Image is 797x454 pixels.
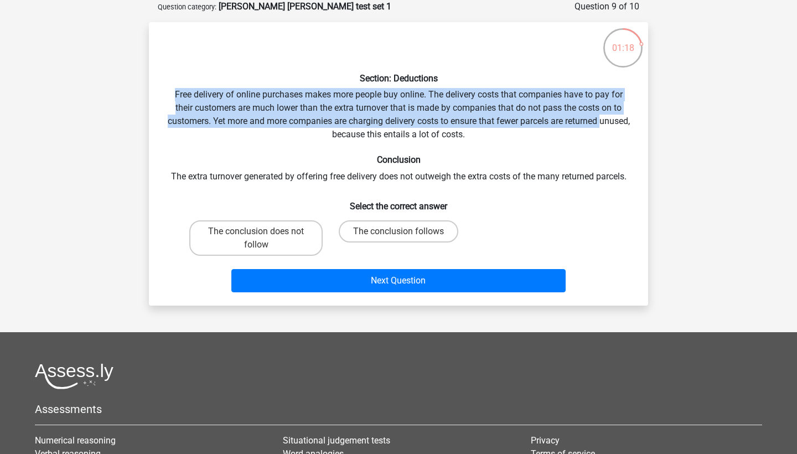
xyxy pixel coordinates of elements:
[189,220,323,256] label: The conclusion does not follow
[219,1,391,12] strong: [PERSON_NAME] [PERSON_NAME] test set 1
[602,27,644,55] div: 01:18
[167,154,630,165] h6: Conclusion
[35,403,762,416] h5: Assessments
[167,73,630,84] h6: Section: Deductions
[153,31,644,297] div: Free delivery of online purchases makes more people buy online. The delivery costs that companies...
[339,220,458,243] label: The conclusion follows
[283,435,390,446] a: Situational judgement tests
[158,3,216,11] small: Question category:
[167,192,630,211] h6: Select the correct answer
[231,269,566,292] button: Next Question
[35,363,113,389] img: Assessly logo
[35,435,116,446] a: Numerical reasoning
[531,435,560,446] a: Privacy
